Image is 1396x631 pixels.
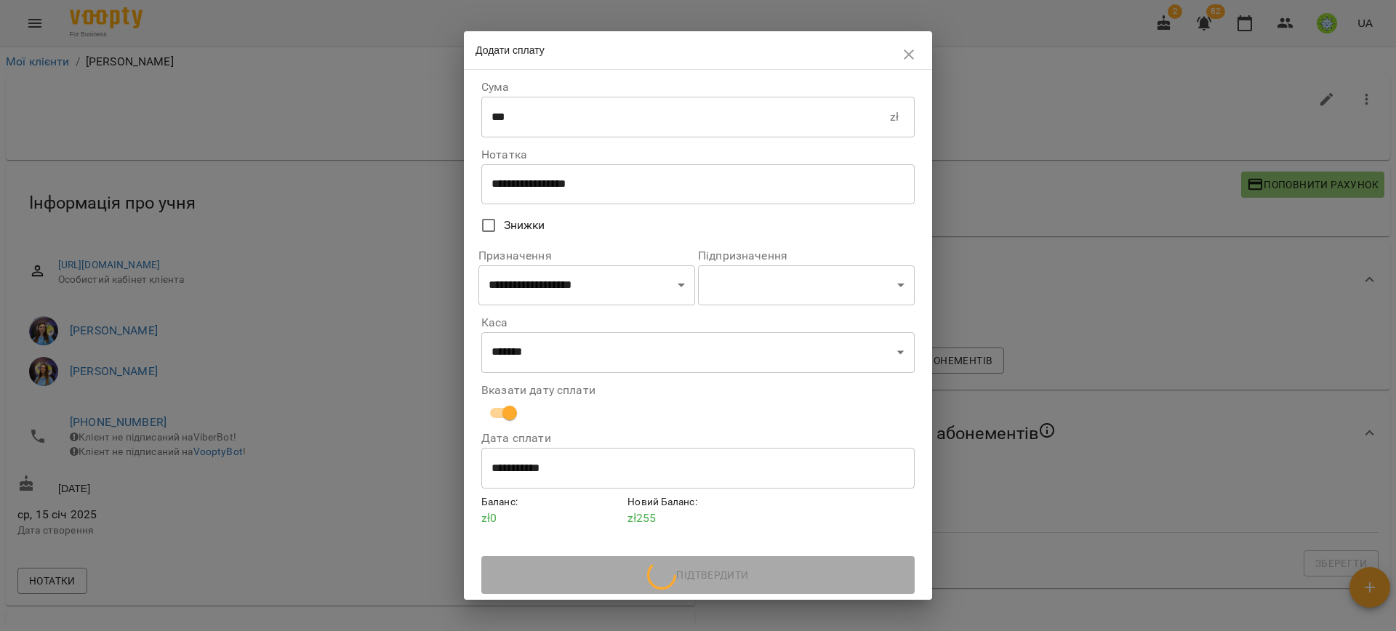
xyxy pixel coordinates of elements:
[481,385,915,396] label: Вказати дату сплати
[504,217,545,234] span: Знижки
[481,81,915,93] label: Сума
[890,108,899,126] p: zł
[627,510,768,527] p: zł 255
[481,317,915,329] label: Каса
[481,433,915,444] label: Дата сплати
[698,250,915,262] label: Підпризначення
[627,494,768,510] h6: Новий Баланс :
[481,494,622,510] h6: Баланс :
[478,250,695,262] label: Призначення
[476,44,545,56] span: Додати сплату
[481,510,622,527] p: zł 0
[481,149,915,161] label: Нотатка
